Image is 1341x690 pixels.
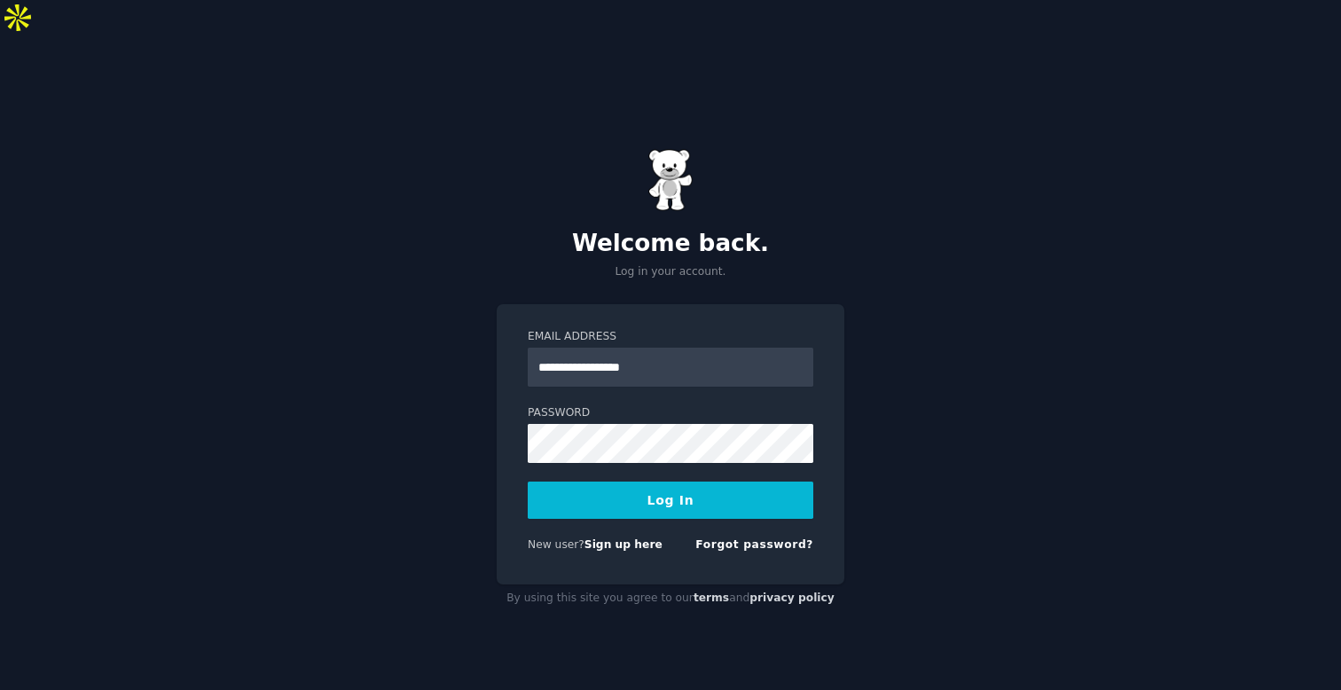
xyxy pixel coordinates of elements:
[497,230,844,258] h2: Welcome back.
[695,538,813,551] a: Forgot password?
[528,538,584,551] span: New user?
[749,592,835,604] a: privacy policy
[584,538,663,551] a: Sign up here
[497,584,844,613] div: By using this site you agree to our and
[497,264,844,280] p: Log in your account.
[528,329,813,345] label: Email Address
[528,482,813,519] button: Log In
[694,592,729,604] a: terms
[648,149,693,211] img: Gummy Bear
[528,405,813,421] label: Password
